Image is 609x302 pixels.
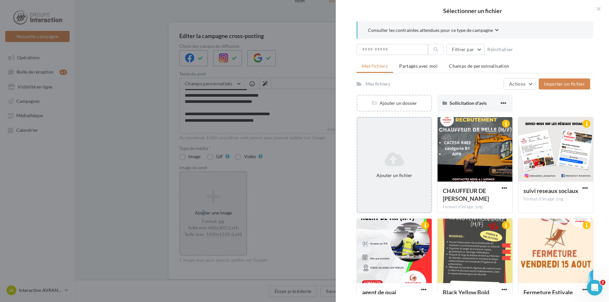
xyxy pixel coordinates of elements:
[362,289,396,296] span: agent de quai
[443,204,507,210] div: Format d'image: png
[368,27,493,34] span: Consulter les contraintes attendues pour ce type de campagne
[443,187,489,202] span: CHAUFFEUR DE PELLE
[368,27,499,35] button: Consulter les contraintes attendues pour ce type de campagne
[366,81,390,87] div: Mes fichiers
[523,196,588,202] div: Format d'image: png
[360,172,428,179] div: Ajouter un fichier
[600,280,605,285] span: 2
[450,100,487,106] span: Sollicitation d'avis
[523,187,578,194] span: suivi reseaux sociaux
[449,63,509,69] span: Champs de personnalisation
[346,8,599,14] h2: Sélectionner un fichier
[544,81,585,87] span: Importer un fichier
[504,78,536,89] button: Actions
[485,46,516,53] button: Réinitialiser
[446,44,485,55] button: Filtrer par
[362,63,388,69] span: Mes fichiers
[399,63,438,69] span: Partagés avec moi
[539,78,590,89] button: Importer un fichier
[358,100,431,106] div: Ajouter un dossier
[509,81,525,87] span: Actions
[587,280,602,295] iframe: Intercom live chat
